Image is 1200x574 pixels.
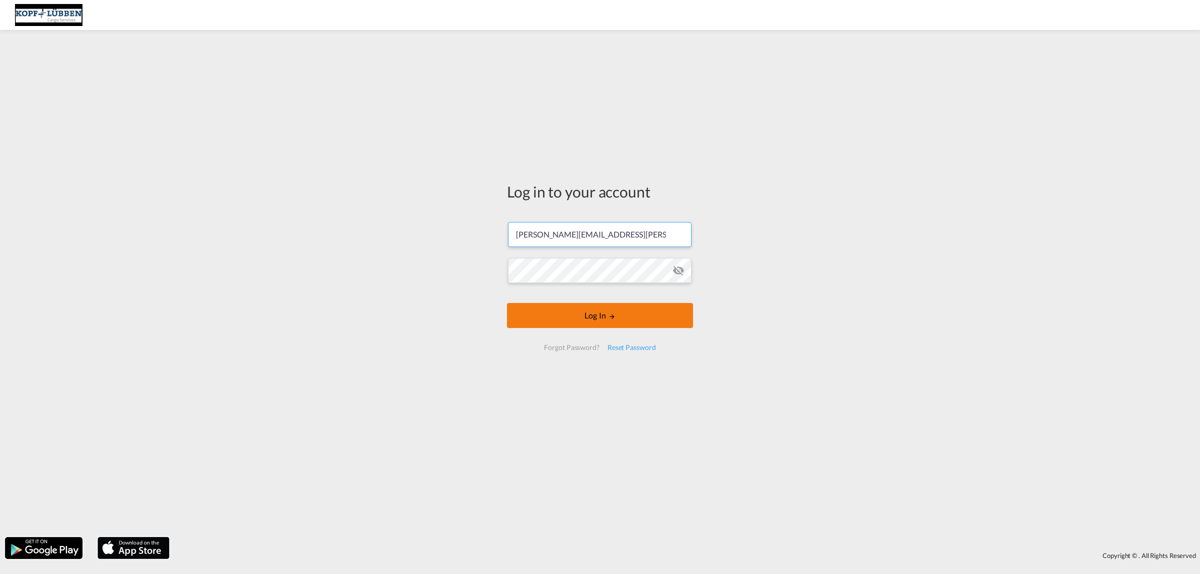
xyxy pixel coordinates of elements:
[507,181,693,202] div: Log in to your account
[672,264,684,276] md-icon: icon-eye-off
[174,547,1200,564] div: Copyright © . All Rights Reserved
[4,536,83,560] img: google.png
[508,222,691,247] input: Enter email/phone number
[540,338,603,356] div: Forgot Password?
[507,303,693,328] button: LOGIN
[15,4,82,26] img: 25cf3bb0aafc11ee9c4fdbd399af7748.JPG
[603,338,660,356] div: Reset Password
[96,536,170,560] img: apple.png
